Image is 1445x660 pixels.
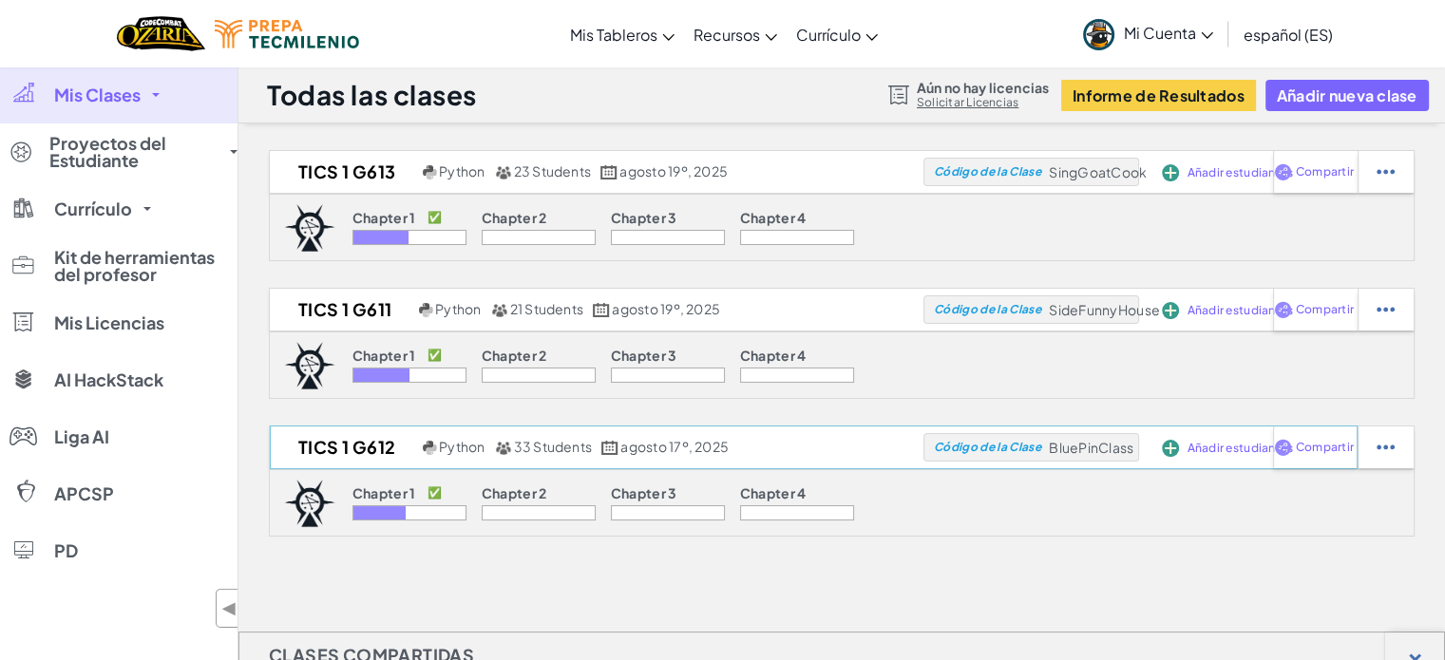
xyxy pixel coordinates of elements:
span: Compartir [1296,442,1354,453]
img: IconAddStudents.svg [1162,164,1179,181]
h1: Todas las clases [267,77,477,113]
p: Chapter 3 [611,210,677,225]
p: Chapter 2 [482,348,547,363]
img: IconStudentEllipsis.svg [1377,163,1395,180]
span: español (ES) [1244,25,1333,45]
span: Mis Licencias [54,314,164,331]
p: Chapter 1 [352,485,416,500]
span: Compartir [1296,166,1354,178]
p: Chapter 2 [482,485,547,500]
span: Añadir estudiantes [1187,443,1293,454]
span: Código de la Clase [934,442,1041,453]
p: Chapter 1 [352,210,416,225]
span: agosto 17º, 2025 [620,438,729,455]
span: agosto 19º, 2025 [612,300,720,317]
p: Chapter 4 [740,348,807,363]
span: Código de la Clase [934,304,1041,315]
span: BluePinClass [1049,439,1133,456]
img: logo [284,342,335,389]
img: MultipleUsers.png [491,303,508,317]
span: Mis Tableros [570,25,657,45]
p: ✅ [428,485,442,500]
img: Tecmilenio logo [215,20,359,48]
span: Mi Cuenta [1124,23,1213,43]
a: TICS 1 G611 Python 21 Students agosto 19º, 2025 [270,295,923,324]
p: Chapter 3 [611,485,677,500]
span: AI HackStack [54,371,163,388]
span: Python [439,438,485,455]
img: python.png [423,441,437,455]
span: Kit de herramientas del profesor [54,249,225,283]
a: Mis Tableros [561,9,684,60]
p: Chapter 4 [740,210,807,225]
span: Recursos [694,25,760,45]
h2: TICS 1 G612 [270,433,418,462]
p: Chapter 2 [482,210,547,225]
img: Home [117,14,205,53]
span: Python [435,300,481,317]
span: Añadir estudiantes [1187,305,1293,316]
p: ✅ [428,210,442,225]
img: IconShare_Purple.svg [1274,163,1292,180]
button: Añadir nueva clase [1265,80,1429,111]
img: IconStudentEllipsis.svg [1377,439,1395,456]
span: Añadir estudiantes [1187,167,1293,179]
h2: TICS 1 G613 [270,158,418,186]
h2: TICS 1 G611 [270,295,414,324]
img: python.png [423,165,437,179]
a: Ozaria by CodeCombat logo [117,14,205,53]
span: Proyectos del Estudiante [49,135,219,169]
img: calendar.svg [601,441,618,455]
a: Recursos [684,9,787,60]
img: logo [284,204,335,252]
span: 33 Students [514,438,593,455]
p: Chapter 3 [611,348,677,363]
img: calendar.svg [593,303,610,317]
span: Aún no hay licencias [917,80,1050,95]
a: Currículo [787,9,887,60]
span: Python [439,162,485,179]
span: Currículo [54,200,132,217]
img: MultipleUsers.png [495,441,512,455]
img: IconAddStudents.svg [1162,440,1179,457]
span: Código de la Clase [934,166,1041,178]
span: SideFunnyHouse [1049,301,1160,318]
span: agosto 19º, 2025 [619,162,728,179]
img: logo [284,480,335,527]
span: 23 Students [514,162,592,179]
span: SingGoatCook [1049,163,1147,180]
p: Chapter 4 [740,485,807,500]
span: ◀ [221,594,238,622]
span: Mis Clases [54,86,141,104]
span: 21 Students [510,300,584,317]
span: Liga AI [54,428,109,445]
a: TICS 1 G613 Python 23 Students agosto 19º, 2025 [270,158,923,186]
img: calendar.svg [600,165,618,179]
img: IconShare_Purple.svg [1274,439,1292,456]
a: Mi Cuenta [1074,4,1223,64]
img: IconAddStudents.svg [1162,302,1179,319]
span: Currículo [796,25,861,45]
a: TICS 1 G612 Python 33 Students agosto 17º, 2025 [270,433,923,462]
img: IconShare_Purple.svg [1274,301,1292,318]
p: Chapter 1 [352,348,416,363]
img: MultipleUsers.png [495,165,512,179]
img: python.png [419,303,433,317]
button: Informe de Resultados [1061,80,1256,111]
a: español (ES) [1234,9,1342,60]
img: IconStudentEllipsis.svg [1377,301,1395,318]
span: Compartir [1296,304,1354,315]
p: ✅ [428,348,442,363]
a: Solicitar Licencias [917,95,1050,110]
img: avatar [1083,19,1114,50]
